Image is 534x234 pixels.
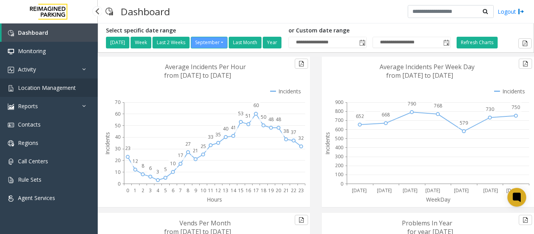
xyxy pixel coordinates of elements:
[215,187,221,194] text: 12
[8,104,14,110] img: 'icon'
[457,37,498,48] button: Refresh Charts
[18,157,48,165] span: Call Centers
[223,187,228,194] text: 13
[335,144,343,151] text: 400
[382,111,390,118] text: 668
[268,187,274,194] text: 19
[201,187,206,194] text: 10
[358,37,366,48] span: Toggle popup
[207,196,222,203] text: Hours
[18,176,41,183] span: Rule Sets
[8,30,14,36] img: 'icon'
[253,102,259,109] text: 60
[115,122,120,129] text: 50
[335,108,343,114] text: 800
[18,66,36,73] span: Activity
[18,139,38,146] span: Regions
[18,102,38,110] span: Reports
[186,187,189,194] text: 8
[408,100,416,107] text: 790
[335,117,343,123] text: 700
[263,37,281,48] button: Year
[118,180,120,187] text: 0
[518,7,524,16] img: logout
[268,116,274,123] text: 48
[434,102,442,109] text: 768
[18,84,76,91] span: Location Management
[283,128,289,134] text: 38
[335,153,343,160] text: 300
[18,29,48,36] span: Dashboard
[8,140,14,146] img: 'icon'
[223,125,228,132] text: 40
[8,85,14,91] img: 'icon'
[133,158,138,164] text: 12
[156,168,159,175] text: 3
[386,71,453,80] text: from [DATE] to [DATE]
[152,37,190,48] button: Last 2 Weeks
[142,163,144,169] text: 8
[106,37,129,48] button: [DATE]
[149,187,152,194] text: 3
[506,187,521,194] text: [DATE]
[134,187,136,194] text: 1
[283,187,289,194] text: 21
[8,48,14,55] img: 'icon'
[115,111,120,117] text: 60
[295,59,308,69] button: Export to pdf
[340,180,343,187] text: 0
[377,187,392,194] text: [DATE]
[352,187,367,194] text: [DATE]
[208,134,213,140] text: 33
[291,129,296,136] text: 37
[179,219,231,227] text: Vends Per Month
[170,160,176,167] text: 10
[8,177,14,183] img: 'icon'
[8,67,14,73] img: 'icon'
[208,187,213,194] text: 11
[261,187,266,194] text: 18
[426,196,451,203] text: WeekDay
[8,122,14,128] img: 'icon'
[335,162,343,169] text: 200
[460,120,468,126] text: 579
[519,215,532,225] button: Export to pdf
[276,116,281,123] text: 48
[115,99,120,105] text: 70
[142,187,144,194] text: 2
[115,169,120,175] text: 10
[231,124,236,131] text: 41
[253,187,259,194] text: 17
[324,132,331,155] text: Incidents
[164,166,167,173] text: 5
[238,187,244,194] text: 15
[229,37,262,48] button: Last Month
[106,27,283,34] h5: Select specific date range
[201,143,206,150] text: 25
[238,110,244,117] text: 53
[185,141,191,147] text: 27
[298,135,304,141] text: 32
[425,187,440,194] text: [DATE]
[245,113,251,119] text: 51
[512,104,520,111] text: 750
[215,131,221,138] text: 35
[165,63,246,71] text: Average Incidents Per Hour
[106,2,113,21] img: pageIcon
[18,194,55,202] span: Agent Services
[402,219,452,227] text: Problems In Year
[483,187,498,194] text: [DATE]
[442,37,450,48] span: Toggle popup
[454,187,469,194] text: [DATE]
[164,187,167,194] text: 5
[179,187,182,194] text: 7
[115,134,120,140] text: 40
[403,187,418,194] text: [DATE]
[335,99,343,105] text: 900
[172,187,174,194] text: 6
[335,171,343,178] text: 100
[149,165,152,171] text: 6
[356,113,364,120] text: 652
[193,147,198,154] text: 21
[156,187,159,194] text: 4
